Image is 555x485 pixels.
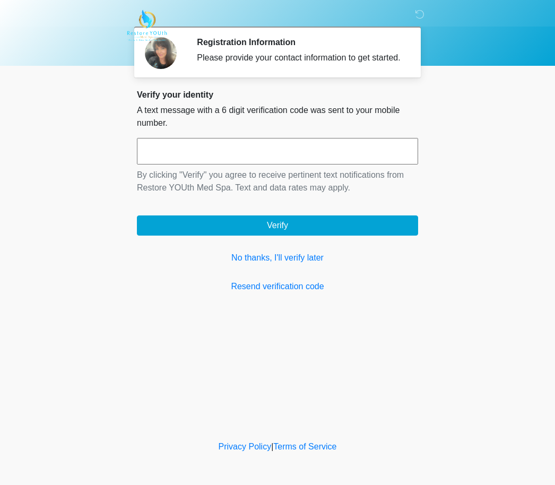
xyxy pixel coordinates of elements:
[137,252,418,264] a: No thanks, I'll verify later
[126,8,167,43] img: Restore YOUth Med Spa Logo
[137,280,418,293] a: Resend verification code
[137,90,418,100] h2: Verify your identity
[137,169,418,194] p: By clicking "Verify" you agree to receive pertinent text notifications from Restore YOUth Med Spa...
[271,442,273,451] a: |
[137,104,418,129] p: A text message with a 6 digit verification code was sent to your mobile number.
[219,442,272,451] a: Privacy Policy
[197,51,402,64] div: Please provide your contact information to get started.
[145,37,177,69] img: Agent Avatar
[273,442,336,451] a: Terms of Service
[137,215,418,236] button: Verify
